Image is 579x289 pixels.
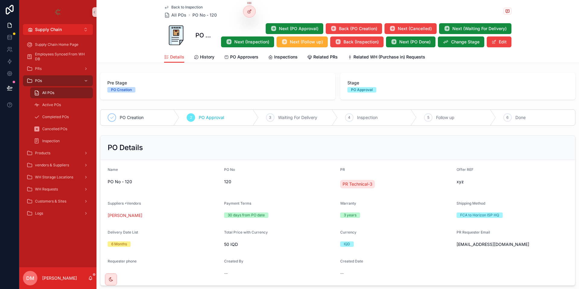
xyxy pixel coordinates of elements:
span: Cancelled POs [42,127,67,131]
span: DM [26,275,34,282]
button: Next (PO Done) [386,36,435,47]
span: Customers & Sites [35,199,66,204]
h1: PO No - 120 [195,31,214,39]
div: IQD [344,241,350,247]
a: PO Approvers [224,52,258,64]
button: Next (PO Approval) [266,23,323,34]
span: Change Stage [451,39,479,45]
div: 3 years [344,212,356,218]
span: Back to Inspection [171,5,203,10]
span: Next (Cancelled) [398,26,432,32]
a: Employees Synced From WH DB [23,51,93,62]
span: WH Requests [35,187,58,192]
button: Select Button [23,24,93,35]
span: Pre Stage [107,80,328,86]
span: 50 IQD [224,241,336,247]
span: Next (Inspection) [234,39,269,45]
span: Next (Waiting For Delivery) [452,26,507,32]
div: scrollable content [19,35,96,227]
span: Next (PO Done) [399,39,431,45]
a: Completed POs [30,112,93,122]
span: Created Date [340,259,363,263]
span: Inspection [357,115,378,121]
span: Related PRs [313,54,338,60]
span: Waiting For Delivery [278,115,317,121]
button: Edit [487,36,511,47]
div: 6 Months [111,241,127,247]
span: -- [108,270,111,276]
span: Name [108,167,118,172]
span: -- [340,270,344,276]
span: 6 [506,115,508,120]
span: WH Storage Locations [35,175,73,180]
button: Back (Inspection) [330,36,384,47]
span: Employees Synced From WH DB [35,52,87,61]
span: Supply Chain [35,27,62,33]
span: PO No - 120 [108,179,219,185]
span: [EMAIL_ADDRESS][DOMAIN_NAME] [457,241,568,247]
span: Shipping Method [457,201,485,206]
span: -- [224,270,228,276]
span: Active POs [42,102,61,107]
button: Next (Follow up) [277,36,328,47]
span: Back (Inspection) [343,39,379,45]
span: History [200,54,214,60]
span: Created By [224,259,243,263]
span: PR [340,167,345,172]
span: PO No [224,167,235,172]
span: Warranty [340,201,356,206]
button: Next (Inspection) [221,36,274,47]
span: All POs [171,12,186,18]
img: App logo [53,7,63,17]
span: xyz [457,179,568,185]
a: PRs [23,63,93,74]
span: 2 [190,115,192,120]
a: [PERSON_NAME] [108,212,142,218]
span: 120 [224,179,336,185]
span: Back (PO Creation) [339,26,377,32]
span: Supply Chain Home Page [35,42,78,47]
span: PR Requester Email [457,230,490,234]
a: POs [23,75,93,86]
button: Next (Cancelled) [384,23,437,34]
a: Inspections [268,52,298,64]
h2: PO Details [108,143,143,152]
div: PO Approval [351,87,373,93]
a: All POs [164,12,186,18]
a: Related WH (Purchase in) Requests [347,52,425,64]
a: History [194,52,214,64]
span: PO Approval [199,115,224,121]
a: Logs [23,208,93,219]
span: Offer REF [457,167,473,172]
span: All POs [42,90,54,95]
a: Customers & Sites [23,196,93,207]
span: PO Creation [120,115,144,121]
span: Stage [347,80,568,86]
a: Products [23,148,93,159]
a: WH Storage Locations [23,172,93,183]
a: Inspection [30,136,93,146]
div: 30 days from PO date [228,212,265,218]
a: Active POs [30,99,93,110]
p: [PERSON_NAME] [42,275,77,281]
span: 5 [427,115,429,120]
span: POs [35,78,42,83]
button: Next (Waiting For Delivery) [439,23,511,34]
span: 3 [269,115,271,120]
span: PR Technical-3 [343,181,372,187]
span: Next (Follow up) [290,39,323,45]
a: PO No - 120 [192,12,217,18]
a: PR Technical-3 [340,180,375,188]
span: Completed POs [42,115,69,119]
span: Delivery Date List [108,230,138,234]
a: All POs [30,87,93,98]
button: Back (PO Creation) [326,23,382,34]
span: Related WH (Purchase in) Requests [353,54,425,60]
span: Follow up [436,115,454,121]
span: Suppliers +Vendors [108,201,141,206]
span: PRs [35,66,42,71]
button: Change Stage [438,36,484,47]
span: Next (PO Approval) [279,26,318,32]
span: Logs [35,211,43,216]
